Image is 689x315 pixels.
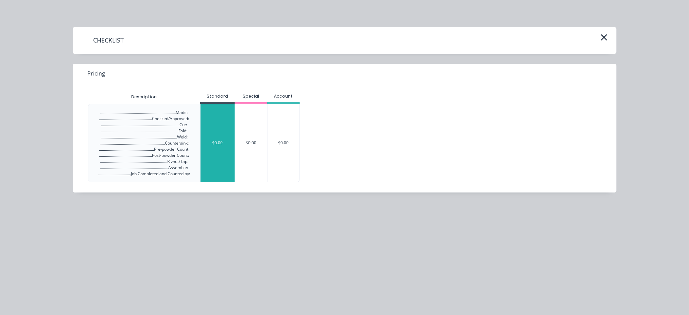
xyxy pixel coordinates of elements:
div: Description [126,88,162,105]
div: $0.00 [235,104,268,182]
div: Standard [200,93,235,99]
div: $0.00 [268,104,299,182]
div: $0.00 [201,104,235,182]
div: ..........................................................................Made: .................... [98,110,190,177]
div: Account [267,93,300,99]
div: Special [235,93,268,99]
h4: CHECKLIST [83,34,134,47]
span: Pricing [88,69,105,78]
